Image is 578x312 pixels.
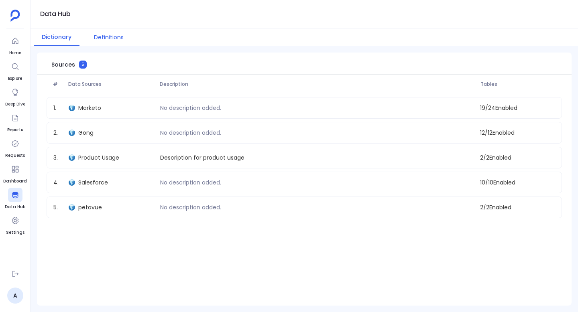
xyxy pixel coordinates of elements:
[157,178,224,187] p: No description added.
[7,111,23,133] a: Reports
[86,28,132,46] button: Definitions
[477,104,558,112] span: 19 / 24 Enabled
[78,104,101,112] span: Marketo
[5,188,25,210] a: Data Hub
[6,229,24,236] span: Settings
[79,61,87,69] span: 5
[477,129,558,137] span: 12 / 12 Enabled
[3,162,27,184] a: Dashboard
[157,154,248,162] p: Description for product usage
[50,104,65,112] span: 1 .
[157,81,477,87] span: Description
[157,104,224,112] p: No description added.
[7,288,23,304] a: A
[477,178,558,187] span: 10 / 10 Enabled
[3,178,27,184] span: Dashboard
[78,154,119,162] span: Product Usage
[65,81,157,87] span: Data Sources
[8,59,22,82] a: Explore
[477,203,558,212] span: 2 / 2 Enabled
[157,129,224,137] p: No description added.
[7,127,23,133] span: Reports
[8,50,22,56] span: Home
[10,10,20,22] img: petavue logo
[50,129,65,137] span: 2 .
[51,61,75,69] span: Sources
[8,34,22,56] a: Home
[78,178,108,186] span: Salesforce
[5,204,25,210] span: Data Hub
[34,28,79,46] button: Dictionary
[5,101,25,107] span: Deep Dive
[477,81,559,87] span: Tables
[157,203,224,212] p: No description added.
[5,152,25,159] span: Requests
[5,85,25,107] a: Deep Dive
[5,136,25,159] a: Requests
[6,213,24,236] a: Settings
[50,154,65,162] span: 3 .
[8,75,22,82] span: Explore
[50,178,65,187] span: 4 .
[78,203,102,211] span: petavue
[50,203,65,212] span: 5 .
[40,8,71,20] h1: Data Hub
[78,129,94,137] span: Gong
[477,154,558,162] span: 2 / 2 Enabled
[50,81,65,87] span: #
